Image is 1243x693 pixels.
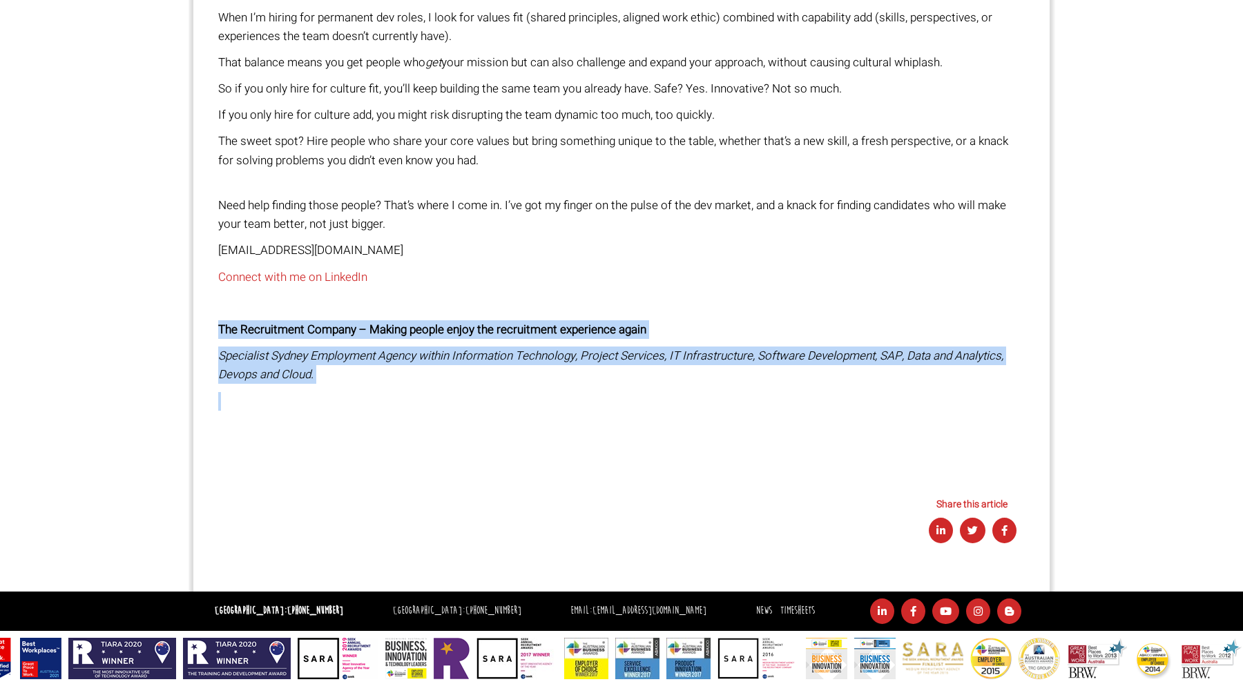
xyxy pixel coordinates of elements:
strong: The Recruitment Company – Making people enjoy the recruitment experience again [218,321,646,338]
strong: [GEOGRAPHIC_DATA]: [215,604,343,617]
em: Specialist Sydney Employment Agency within Information Technology, Project Services, IT Infrastru... [218,347,1003,383]
p: That balance means you get people who your mission but can also challenge and expand your approac... [218,53,1025,72]
li: Email: [567,601,710,621]
p: The sweet spot? Hire people who share your core values but bring something unique to the table, w... [218,132,1025,169]
a: Timesheets [780,604,815,617]
a: [PHONE_NUMBER] [287,604,343,617]
p: [EMAIL_ADDRESS][DOMAIN_NAME] [218,241,1025,260]
a: Connect with me on LinkedIn [218,269,367,286]
p: If you only hire for culture add, you might risk disrupting the team dynamic too much, too quickly. [218,106,1025,124]
li: [GEOGRAPHIC_DATA]: [389,601,525,621]
a: News [756,604,772,617]
p: Need help finding those people? That’s where I come in. I’ve got my finger on the pulse of the de... [218,177,1025,234]
p: When I’m hiring for permanent dev roles, I look for values fit (shared principles, aligned work e... [218,8,1025,46]
em: get [425,54,441,71]
h6: Share this article [927,499,1018,509]
a: [EMAIL_ADDRESS][DOMAIN_NAME] [592,604,706,617]
a: [PHONE_NUMBER] [465,604,521,617]
p: So if you only hire for culture fit, you’ll keep building the same team you already have. Safe? Y... [218,79,1025,98]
